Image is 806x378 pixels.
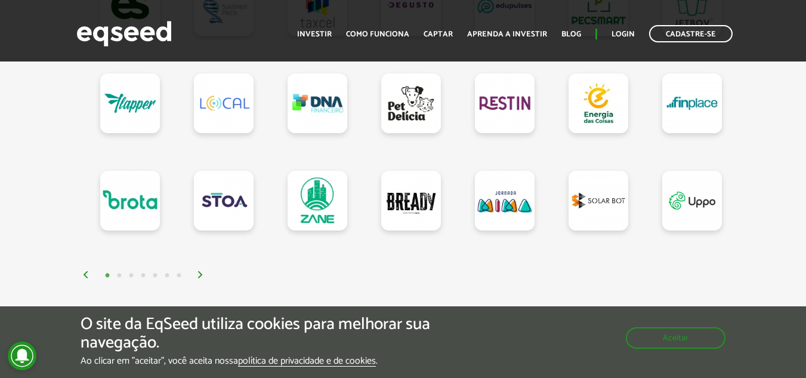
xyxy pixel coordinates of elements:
[149,270,161,282] button: 5 of 3
[475,171,535,231] a: Jornada Mima
[569,73,628,133] a: Energia das Coisas
[424,30,453,38] a: Captar
[297,30,332,38] a: Investir
[467,30,547,38] a: Aprenda a investir
[161,270,173,282] button: 6 of 3
[381,73,441,133] a: Pet Delícia
[100,171,160,231] a: Brota Company
[381,171,441,231] a: Bready
[81,315,467,352] h5: O site da EqSeed utiliza cookies para melhorar sua navegação.
[82,271,89,278] img: arrow%20left.svg
[288,73,347,133] a: DNA Financeiro
[125,270,137,282] button: 3 of 3
[197,271,204,278] img: arrow%20right.svg
[76,18,172,50] img: EqSeed
[662,73,722,133] a: Finplace
[561,30,581,38] a: Blog
[101,270,113,282] button: 1 of 3
[649,25,733,42] a: Cadastre-se
[81,355,467,367] p: Ao clicar em "aceitar", você aceita nossa .
[346,30,409,38] a: Como funciona
[194,171,254,231] a: STOA Seguros
[475,73,535,133] a: Restin
[662,171,722,231] a: Uppo
[137,270,149,282] button: 4 of 3
[569,171,628,231] a: Solar Bot
[238,357,376,367] a: política de privacidade e de cookies
[194,73,254,133] a: Loocal
[173,270,185,282] button: 7 of 3
[113,270,125,282] button: 2 of 3
[100,73,160,133] a: Flapper
[626,327,725,349] button: Aceitar
[612,30,635,38] a: Login
[288,171,347,231] a: Zane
